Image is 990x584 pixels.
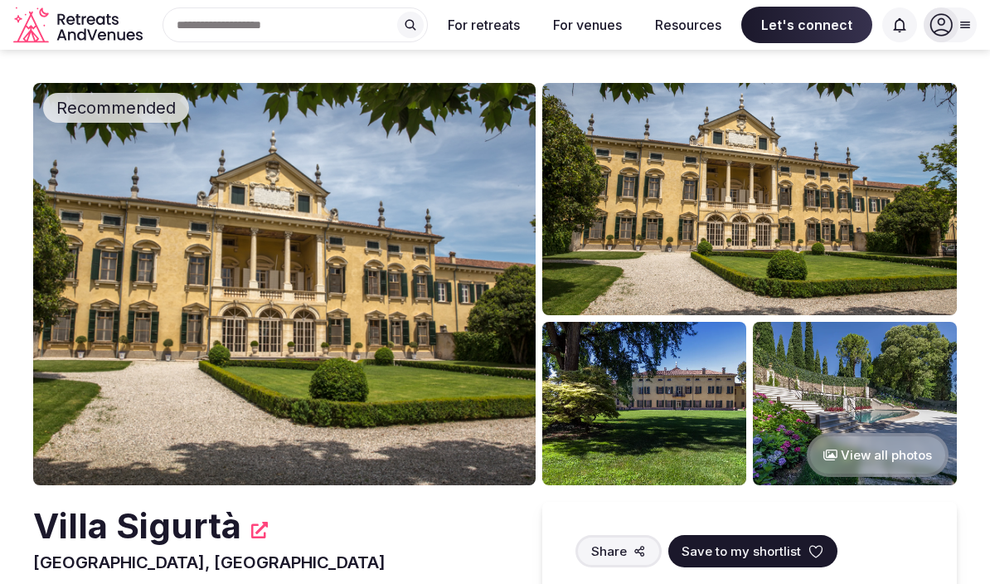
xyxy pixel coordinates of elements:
[33,83,536,485] img: Venue cover photo
[434,7,533,43] button: For retreats
[668,535,837,567] button: Save to my shortlist
[13,7,146,44] svg: Retreats and Venues company logo
[642,7,735,43] button: Resources
[540,7,635,43] button: For venues
[33,502,241,551] h2: Villa Sigurtà
[13,7,146,44] a: Visit the homepage
[575,535,662,567] button: Share
[542,322,746,485] img: Venue gallery photo
[43,93,189,123] div: Recommended
[33,552,386,572] span: [GEOGRAPHIC_DATA], [GEOGRAPHIC_DATA]
[741,7,872,43] span: Let's connect
[50,96,182,119] span: Recommended
[542,83,957,315] img: Venue gallery photo
[591,543,627,560] span: Share
[753,322,957,485] img: Venue gallery photo
[682,543,801,560] span: Save to my shortlist
[807,433,949,477] button: View all photos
